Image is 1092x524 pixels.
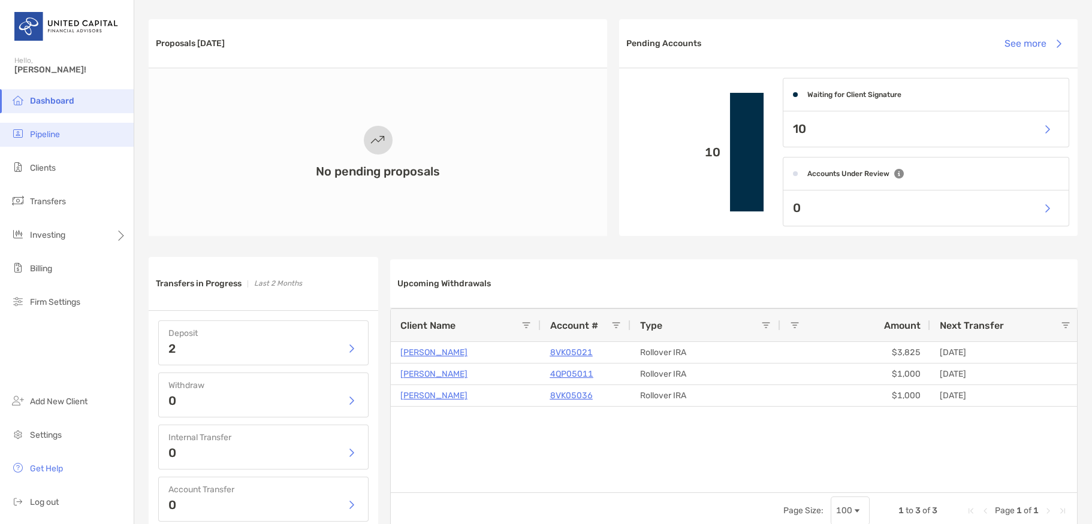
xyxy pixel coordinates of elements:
span: [PERSON_NAME]! [14,65,126,75]
div: $1,000 [780,385,930,406]
img: United Capital Logo [14,5,119,48]
div: [DATE] [930,364,1080,384]
div: [DATE] [930,385,1080,406]
p: 2 [168,343,176,355]
a: 4QP05011 [550,367,593,381]
h4: Accounts Under Review [807,169,889,178]
a: [PERSON_NAME] [400,345,467,360]
h4: Internal Transfer [168,432,358,443]
img: transfers icon [11,193,25,208]
span: Type [640,320,662,331]
span: Settings [30,430,62,440]
span: to [906,505,913,516]
span: 3 [915,505,921,516]
div: Rollover IRA [631,342,780,363]
div: Previous Page [981,506,990,516]
div: First Page [966,506,976,516]
img: clients icon [11,160,25,174]
span: Next Transfer [940,320,1004,331]
span: 3 [932,505,937,516]
img: get-help icon [11,461,25,475]
span: Pipeline [30,129,60,140]
h4: Withdraw [168,380,358,390]
p: 0 [168,395,176,407]
div: Next Page [1043,506,1053,516]
div: Rollover IRA [631,385,780,406]
img: pipeline icon [11,126,25,141]
img: logout icon [11,494,25,508]
div: Page Size: [783,505,823,516]
p: 0 [793,201,801,216]
h3: Pending Accounts [626,38,701,49]
p: 0 [168,447,176,459]
span: 1 [898,505,904,516]
img: dashboard icon [11,93,25,107]
p: 10 [629,145,720,160]
div: $1,000 [780,364,930,384]
h4: Waiting for Client Signature [807,90,901,99]
span: Add New Client [30,396,88,407]
img: add_new_client icon [11,393,25,408]
span: of [1024,505,1031,516]
h4: Deposit [168,328,358,338]
div: Last Page [1058,506,1067,516]
span: Amount [884,320,921,331]
p: Last 2 Months [254,276,302,291]
h3: Transfers in Progress [156,278,242,289]
span: Client Name [400,320,455,331]
a: 8VK05036 [550,388,593,403]
span: Transfers [30,196,66,207]
span: Firm Settings [30,297,80,307]
a: [PERSON_NAME] [400,367,467,381]
span: 1 [1033,505,1039,516]
span: Clients [30,163,56,173]
h3: Proposals [DATE] [156,38,225,49]
img: settings icon [11,427,25,441]
a: 8VK05021 [550,345,593,360]
h4: Account Transfer [168,484,358,495]
span: Billing [30,263,52,274]
span: Log out [30,497,59,507]
span: of [922,505,930,516]
img: investing icon [11,227,25,241]
span: Dashboard [30,96,74,106]
span: Investing [30,230,65,240]
span: Account # [550,320,598,331]
div: Rollover IRA [631,364,780,384]
button: See more [995,31,1070,57]
span: 1 [1016,505,1022,516]
div: 100 [836,505,852,516]
div: $3,825 [780,342,930,363]
p: 10 [793,122,806,137]
p: 0 [168,499,176,511]
span: Get Help [30,464,63,474]
a: [PERSON_NAME] [400,388,467,403]
div: [DATE] [930,342,1080,363]
span: Page [995,505,1015,516]
img: firm-settings icon [11,294,25,308]
h3: No pending proposals [316,164,440,178]
h3: Upcoming Withdrawals [397,278,491,289]
img: billing icon [11,261,25,275]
